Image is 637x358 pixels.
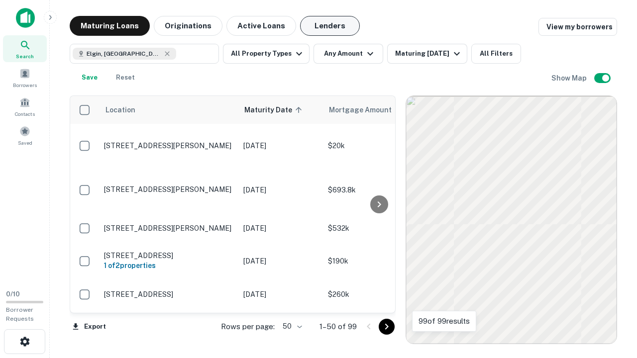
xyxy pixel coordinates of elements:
[3,64,47,91] a: Borrowers
[379,319,395,335] button: Go to next page
[328,223,427,234] p: $532k
[13,81,37,89] span: Borrowers
[243,223,318,234] p: [DATE]
[3,35,47,62] a: Search
[387,44,467,64] button: Maturing [DATE]
[104,141,233,150] p: [STREET_ADDRESS][PERSON_NAME]
[243,140,318,151] p: [DATE]
[314,44,383,64] button: Any Amount
[328,140,427,151] p: $20k
[87,49,161,58] span: Elgin, [GEOGRAPHIC_DATA], [GEOGRAPHIC_DATA]
[538,18,617,36] a: View my borrowers
[16,8,35,28] img: capitalize-icon.png
[154,16,222,36] button: Originations
[74,68,106,88] button: Save your search to get updates of matches that match your search criteria.
[223,44,310,64] button: All Property Types
[3,122,47,149] a: Saved
[18,139,32,147] span: Saved
[329,104,405,116] span: Mortgage Amount
[221,321,275,333] p: Rows per page:
[279,319,304,334] div: 50
[328,184,427,195] p: $693.8k
[300,16,360,36] button: Lenders
[104,224,233,233] p: [STREET_ADDRESS][PERSON_NAME]
[328,289,427,300] p: $260k
[243,184,318,195] p: [DATE]
[238,96,323,124] th: Maturity Date
[323,96,432,124] th: Mortgage Amount
[471,44,521,64] button: All Filters
[243,289,318,300] p: [DATE]
[551,73,588,84] h6: Show Map
[319,321,357,333] p: 1–50 of 99
[226,16,296,36] button: Active Loans
[109,68,141,88] button: Reset
[244,104,305,116] span: Maturity Date
[104,260,233,271] h6: 1 of 2 properties
[70,319,108,334] button: Export
[105,104,135,116] span: Location
[395,48,463,60] div: Maturing [DATE]
[6,306,34,322] span: Borrower Requests
[99,96,238,124] th: Location
[70,16,150,36] button: Maturing Loans
[3,93,47,120] a: Contacts
[104,251,233,260] p: [STREET_ADDRESS]
[406,96,617,344] div: 0 0
[16,52,34,60] span: Search
[104,185,233,194] p: [STREET_ADDRESS][PERSON_NAME]
[104,290,233,299] p: [STREET_ADDRESS]
[587,278,637,326] iframe: Chat Widget
[419,315,470,327] p: 99 of 99 results
[243,256,318,267] p: [DATE]
[328,256,427,267] p: $190k
[15,110,35,118] span: Contacts
[6,290,20,298] span: 0 / 10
